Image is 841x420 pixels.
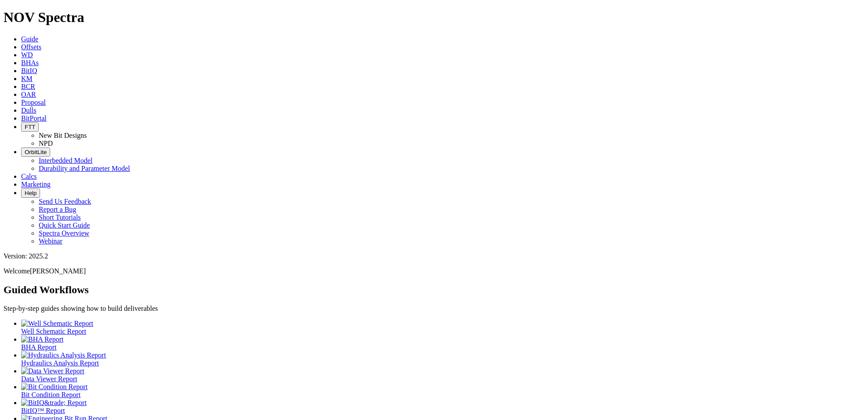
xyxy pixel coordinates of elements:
a: Quick Start Guide [39,221,90,229]
img: BitIQ&trade; Report [21,399,87,407]
a: Well Schematic Report Well Schematic Report [21,320,837,335]
span: OrbitLite [25,149,47,155]
a: Dulls [21,107,37,114]
img: Well Schematic Report [21,320,93,328]
a: Send Us Feedback [39,198,91,205]
a: Report a Bug [39,206,76,213]
a: Offsets [21,43,41,51]
a: BHAs [21,59,39,66]
a: BitIQ&trade; Report BitIQ™ Report [21,399,837,414]
p: Welcome [4,267,837,275]
a: NPD [39,140,53,147]
button: Help [21,188,40,198]
span: Help [25,190,37,196]
span: BitIQ™ Report [21,407,65,414]
a: Webinar [39,237,62,245]
a: Guide [21,35,38,43]
a: Interbedded Model [39,157,92,164]
a: BHA Report BHA Report [21,335,837,351]
img: Hydraulics Analysis Report [21,351,106,359]
a: Proposal [21,99,46,106]
a: BCR [21,83,35,90]
a: Hydraulics Analysis Report Hydraulics Analysis Report [21,351,837,367]
img: Data Viewer Report [21,367,84,375]
a: KM [21,75,33,82]
a: WD [21,51,33,59]
span: Hydraulics Analysis Report [21,359,99,367]
a: BitPortal [21,114,47,122]
img: BHA Report [21,335,63,343]
a: Bit Condition Report Bit Condition Report [21,383,837,398]
a: Short Tutorials [39,214,81,221]
span: BHA Report [21,343,56,351]
a: Calcs [21,173,37,180]
a: Spectra Overview [39,229,89,237]
span: Data Viewer Report [21,375,77,383]
a: OAR [21,91,36,98]
img: Bit Condition Report [21,383,88,391]
a: Marketing [21,181,51,188]
a: BitIQ [21,67,37,74]
button: OrbitLite [21,147,50,157]
h1: NOV Spectra [4,9,837,26]
a: Durability and Parameter Model [39,165,130,172]
span: Well Schematic Report [21,328,86,335]
a: New Bit Designs [39,132,87,139]
a: Data Viewer Report Data Viewer Report [21,367,837,383]
h2: Guided Workflows [4,284,837,296]
div: Version: 2025.2 [4,252,837,260]
span: Bit Condition Report [21,391,80,398]
span: FTT [25,124,35,130]
button: FTT [21,122,39,132]
span: [PERSON_NAME] [30,267,86,275]
p: Step-by-step guides showing how to build deliverables [4,305,837,313]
